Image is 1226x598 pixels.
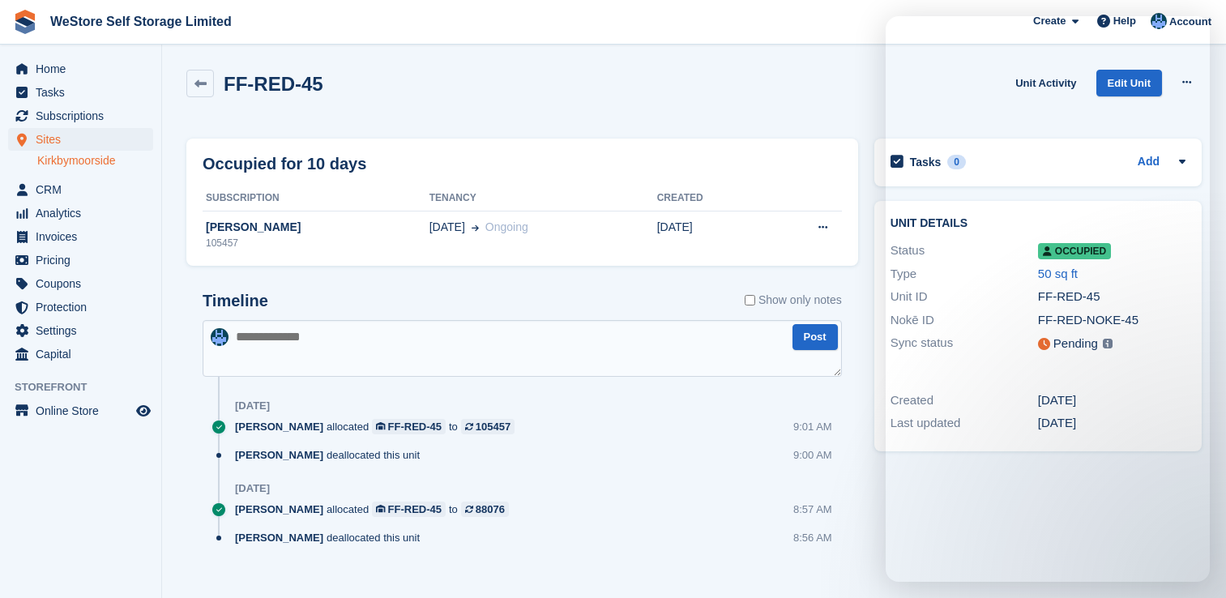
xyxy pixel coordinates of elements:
a: 88076 [461,502,509,517]
iframe: Intercom live chat [886,16,1210,582]
a: menu [8,178,153,201]
div: [DATE] [235,399,270,412]
div: 105457 [203,236,429,250]
a: menu [8,249,153,271]
span: Online Store [36,399,133,422]
a: menu [8,128,153,151]
h2: Timeline [203,292,268,310]
input: Show only notes [745,292,755,309]
div: allocated to [235,502,517,517]
div: 105457 [476,419,510,434]
a: menu [8,319,153,342]
div: 8:57 AM [793,502,832,517]
div: [PERSON_NAME] [203,219,429,236]
span: Storefront [15,379,161,395]
th: Subscription [203,186,429,211]
span: Protection [36,296,133,318]
span: [DATE] [429,219,465,236]
span: Subscriptions [36,105,133,127]
span: Pricing [36,249,133,271]
th: Created [657,186,764,211]
h2: FF-RED-45 [224,73,323,95]
a: Preview store [134,401,153,421]
a: FF-RED-45 [372,502,446,517]
span: Account [1169,14,1211,30]
label: Show only notes [745,292,842,309]
a: 105457 [461,419,515,434]
span: Ongoing [485,220,528,233]
img: stora-icon-8386f47178a22dfd0bd8f6a31ec36ba5ce8667c1dd55bd0f319d3a0aa187defe.svg [13,10,37,34]
button: Post [792,324,838,351]
span: CRM [36,178,133,201]
td: [DATE] [657,211,764,259]
a: WeStore Self Storage Limited [44,8,238,35]
span: Capital [36,343,133,365]
span: Home [36,58,133,80]
div: FF-RED-45 [388,419,442,434]
div: [DATE] [235,482,270,495]
div: 88076 [476,502,505,517]
a: Kirkbymoorside [37,153,153,169]
img: Joanne Goff [211,328,229,346]
div: deallocated this unit [235,530,428,545]
a: menu [8,296,153,318]
a: menu [8,343,153,365]
a: menu [8,399,153,422]
span: [PERSON_NAME] [235,502,323,517]
span: Create [1033,13,1066,29]
a: menu [8,272,153,295]
span: [PERSON_NAME] [235,419,323,434]
div: 8:56 AM [793,530,832,545]
span: Coupons [36,272,133,295]
span: [PERSON_NAME] [235,447,323,463]
span: Settings [36,319,133,342]
a: menu [8,58,153,80]
a: FF-RED-45 [372,419,446,434]
img: Joanne Goff [1151,13,1167,29]
div: FF-RED-45 [388,502,442,517]
div: 9:01 AM [793,419,832,434]
span: Help [1113,13,1136,29]
div: allocated to [235,419,523,434]
a: menu [8,202,153,224]
span: Tasks [36,81,133,104]
div: deallocated this unit [235,447,428,463]
a: menu [8,81,153,104]
a: menu [8,225,153,248]
div: 9:00 AM [793,447,832,463]
span: Analytics [36,202,133,224]
h2: Occupied for 10 days [203,152,366,176]
span: [PERSON_NAME] [235,530,323,545]
span: Sites [36,128,133,151]
span: Invoices [36,225,133,248]
th: Tenancy [429,186,657,211]
a: menu [8,105,153,127]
